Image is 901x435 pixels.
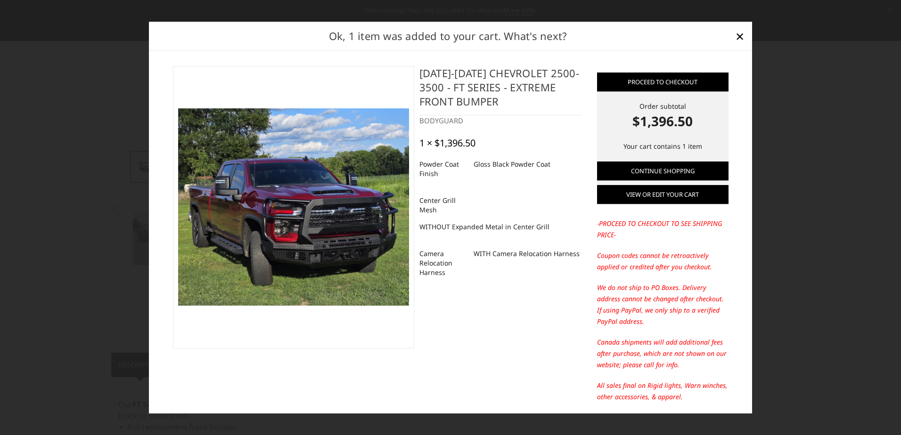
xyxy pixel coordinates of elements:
[419,192,467,218] dt: Center Grill Mesh
[474,245,580,262] dd: WITH Camera Relocation Harness
[597,218,729,241] p: -PROCEED TO CHECKOUT TO SEE SHIPPING PRICE-
[419,156,467,182] dt: Powder Coat Finish
[164,28,732,44] h2: Ok, 1 item was added to your cart. What's next?
[419,245,467,281] dt: Camera Relocation Harness
[419,66,582,115] h4: [DATE]-[DATE] Chevrolet 2500-3500 - FT Series - Extreme Front Bumper
[419,218,549,235] dd: WITHOUT Expanded Metal in Center Grill
[597,111,729,131] strong: $1,396.50
[597,380,729,403] p: All sales final on Rigid lights, Warn winches, other accessories, & apparel.
[597,282,729,328] p: We do not ship to PO Boxes. Delivery address cannot be changed after checkout. If using PayPal, w...
[597,141,729,152] p: Your cart contains 1 item
[474,156,550,173] dd: Gloss Black Powder Coat
[419,137,475,149] div: 1 × $1,396.50
[736,26,744,46] span: ×
[597,72,729,91] a: Proceed to checkout
[732,29,747,44] a: Close
[419,115,582,126] div: BODYGUARD
[854,390,901,435] iframe: Chat Widget
[597,337,729,371] p: Canada shipments will add additional fees after purchase, which are not shown on our website; ple...
[597,101,729,131] div: Order subtotal
[597,161,729,180] a: Continue Shopping
[597,250,729,273] p: Coupon codes cannot be retroactively applied or credited after you checkout.
[178,108,409,306] img: 2024-2025 Chevrolet 2500-3500 - FT Series - Extreme Front Bumper
[597,185,729,204] a: View or edit your cart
